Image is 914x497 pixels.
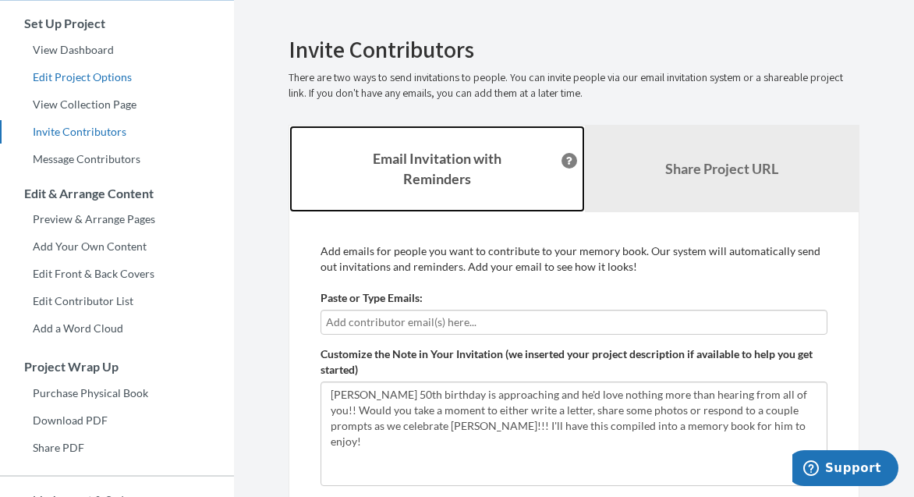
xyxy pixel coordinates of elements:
[326,314,822,331] input: Add contributor email(s) here...
[289,37,859,62] h2: Invite Contributors
[289,70,859,101] p: There are two ways to send invitations to people. You can invite people via our email invitation ...
[321,382,827,486] textarea: [PERSON_NAME] 50th birthday is approaching and he'd love nothing more than hearing from all of you!!
[373,150,501,187] strong: Email Invitation with Reminders
[665,160,778,177] b: Share Project URL
[1,16,234,30] h3: Set Up Project
[321,290,423,306] label: Paste or Type Emails:
[1,360,234,374] h3: Project Wrap Up
[1,186,234,201] h3: Edit & Arrange Content
[321,243,827,275] p: Add emails for people you want to contribute to your memory book. Our system will automatically s...
[321,346,827,378] label: Customize the Note in Your Invitation (we inserted your project description if available to help ...
[792,450,898,489] iframe: Opens a widget where you can chat to one of our agents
